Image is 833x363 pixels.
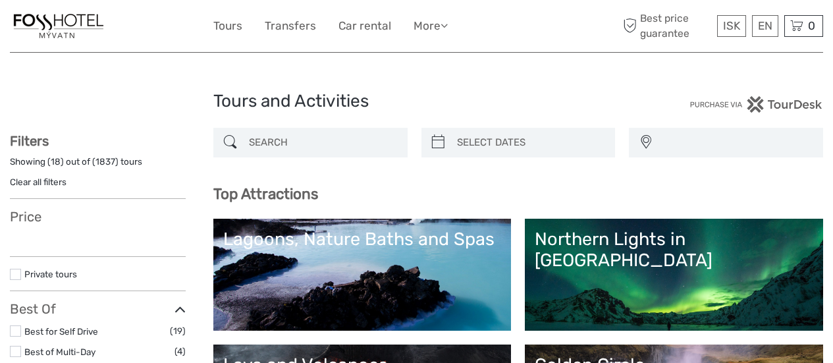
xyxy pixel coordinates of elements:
[170,323,186,339] span: (19)
[10,209,186,225] h3: Price
[265,16,316,36] a: Transfers
[51,155,61,168] label: 18
[10,10,107,42] img: 1331-8a11efee-c5e4-47e4-a166-7ba43d126862_logo_small.jpg
[223,229,502,250] div: Lagoons, Nature Baths and Spas
[213,16,242,36] a: Tours
[95,155,115,168] label: 1837
[244,131,401,154] input: SEARCH
[689,96,823,113] img: PurchaseViaTourDesk.png
[338,16,391,36] a: Car rental
[175,344,186,359] span: (4)
[414,16,448,36] a: More
[223,229,502,321] a: Lagoons, Nature Baths and Spas
[10,133,49,149] strong: Filters
[620,11,714,40] span: Best price guarantee
[10,177,67,187] a: Clear all filters
[10,155,186,176] div: Showing ( ) out of ( ) tours
[752,15,778,37] div: EN
[213,91,620,112] h1: Tours and Activities
[723,19,740,32] span: ISK
[535,229,813,321] a: Northern Lights in [GEOGRAPHIC_DATA]
[535,229,813,271] div: Northern Lights in [GEOGRAPHIC_DATA]
[24,269,77,279] a: Private tours
[24,347,95,357] a: Best of Multi-Day
[213,185,318,203] b: Top Attractions
[10,301,186,317] h3: Best Of
[806,19,817,32] span: 0
[452,131,609,154] input: SELECT DATES
[24,326,98,337] a: Best for Self Drive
